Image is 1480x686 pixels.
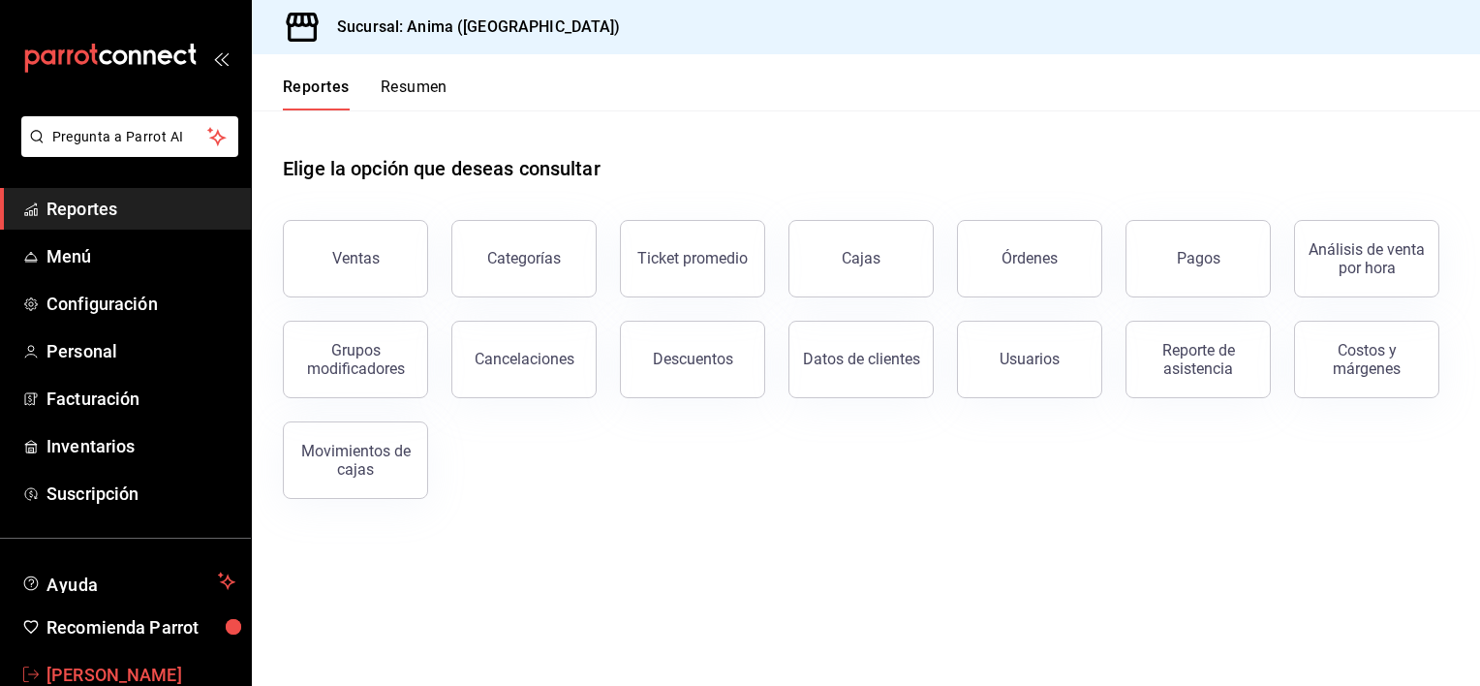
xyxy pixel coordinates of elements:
[957,220,1102,297] button: Órdenes
[1138,341,1258,378] div: Reporte de asistencia
[46,291,235,317] span: Configuración
[653,350,733,368] div: Descuentos
[1125,321,1271,398] button: Reporte de asistencia
[1294,321,1439,398] button: Costos y márgenes
[332,249,380,267] div: Ventas
[46,614,235,640] span: Recomienda Parrot
[213,50,229,66] button: open_drawer_menu
[451,220,597,297] button: Categorías
[1307,341,1427,378] div: Costos y márgenes
[46,433,235,459] span: Inventarios
[788,220,934,297] a: Cajas
[46,243,235,269] span: Menú
[1000,350,1060,368] div: Usuarios
[283,78,447,110] div: navigation tabs
[381,78,447,110] button: Resumen
[637,249,748,267] div: Ticket promedio
[788,321,934,398] button: Datos de clientes
[46,338,235,364] span: Personal
[283,421,428,499] button: Movimientos de cajas
[1307,240,1427,277] div: Análisis de venta por hora
[295,341,416,378] div: Grupos modificadores
[46,570,210,593] span: Ayuda
[46,386,235,412] span: Facturación
[1002,249,1058,267] div: Órdenes
[842,247,881,270] div: Cajas
[21,116,238,157] button: Pregunta a Parrot AI
[283,78,350,110] button: Reportes
[14,140,238,161] a: Pregunta a Parrot AI
[1177,249,1220,267] div: Pagos
[957,321,1102,398] button: Usuarios
[283,154,601,183] h1: Elige la opción que deseas consultar
[803,350,920,368] div: Datos de clientes
[487,249,561,267] div: Categorías
[283,220,428,297] button: Ventas
[1294,220,1439,297] button: Análisis de venta por hora
[46,481,235,507] span: Suscripción
[322,16,621,39] h3: Sucursal: Anima ([GEOGRAPHIC_DATA])
[475,350,574,368] div: Cancelaciones
[283,321,428,398] button: Grupos modificadores
[620,220,765,297] button: Ticket promedio
[451,321,597,398] button: Cancelaciones
[295,442,416,479] div: Movimientos de cajas
[620,321,765,398] button: Descuentos
[52,127,208,147] span: Pregunta a Parrot AI
[1125,220,1271,297] button: Pagos
[46,196,235,222] span: Reportes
